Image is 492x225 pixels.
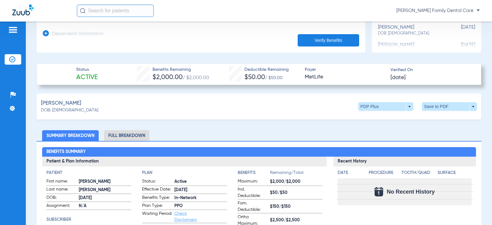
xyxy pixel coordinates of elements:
[338,170,363,178] app-breakdown-title: Date
[174,211,197,222] a: Check Disclaimers
[142,195,172,202] span: Benefits Type:
[79,187,131,193] span: [PERSON_NAME]
[238,200,268,213] span: Fam. Deductible:
[46,203,77,210] span: Assignment:
[391,74,406,82] span: [DATE]
[444,25,475,36] span: [DATE]
[238,170,270,176] h4: Benefits
[333,157,476,167] h3: Recent History
[244,66,289,73] span: Deductible Remaining
[41,107,98,114] span: DOB: [DEMOGRAPHIC_DATA]
[79,203,131,209] span: N/A
[270,203,323,210] span: $150/$150
[79,195,131,201] span: [DATE]
[80,8,85,14] img: Search Icon
[270,190,323,196] span: $50/$50
[42,130,99,141] li: Summary Breakdown
[244,74,265,81] span: $50.00
[402,170,435,178] app-breakdown-title: Tooth/Quad
[52,31,104,37] h3: Dependent Information
[358,102,413,111] button: PDP Plus
[438,170,471,178] app-breakdown-title: Surface
[387,189,435,195] span: No Recent History
[375,187,383,196] img: Calendar
[46,195,77,202] span: DOB:
[142,211,172,223] span: Waiting Period:
[79,179,131,185] span: [PERSON_NAME]
[46,216,131,223] h4: Subscriber
[438,170,471,176] h4: Surface
[338,170,363,176] h4: Date
[378,25,444,36] div: [PERSON_NAME]
[422,102,477,111] button: Save to PDF
[305,66,385,73] span: Payer
[46,170,131,176] h4: Patient
[174,195,227,201] span: In-Network
[402,170,435,176] h4: Tooth/Quad
[142,178,172,186] span: Status:
[183,75,209,80] span: / $2,000.00
[142,170,227,176] h4: Plan
[41,99,81,107] span: [PERSON_NAME]
[270,170,323,178] span: Remaining/Total
[142,203,172,210] span: Plan Type:
[104,130,149,141] li: Full Breakdown
[238,170,270,178] app-breakdown-title: Benefits
[369,170,399,176] h4: Procedure
[174,203,227,209] span: PPO
[8,26,18,34] img: hamburger-icon
[298,34,359,46] button: Verify Benefits
[174,187,227,193] span: [DATE]
[270,217,323,223] span: $2,500/$2,500
[76,73,98,82] span: Active
[238,186,268,199] span: Ind. Deductible:
[238,178,268,186] span: Maximum:
[42,147,476,157] h2: Benefits Summary
[42,157,327,167] h3: Patient & Plan Information
[174,179,227,185] span: Active
[391,67,471,73] span: Verified On
[12,5,34,15] img: Zuub Logo
[378,31,444,36] span: DOB: [DEMOGRAPHIC_DATA]
[76,66,98,73] span: Status
[46,178,77,186] span: First name:
[153,66,209,73] span: Benefits Remaining
[77,5,154,17] input: Search for patients
[265,76,283,80] span: / $50.00
[305,73,385,81] span: MetLife
[142,186,172,194] span: Effective Date:
[369,170,399,178] app-breakdown-title: Procedure
[396,8,480,14] span: [PERSON_NAME] Family Dental Care
[270,179,323,185] span: $2,000/$2,000
[46,186,77,194] span: Last name:
[153,74,183,81] span: $2,000.00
